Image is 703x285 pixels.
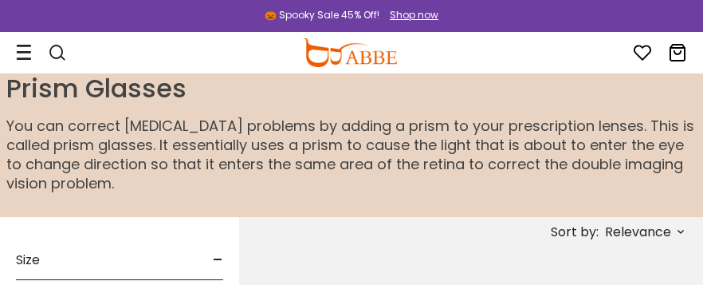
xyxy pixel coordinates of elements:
[6,73,697,104] h1: Prism Glasses
[303,38,397,67] img: abbeglasses.com
[265,8,379,22] div: 🎃 Spooky Sale 45% Off!
[605,218,671,247] span: Relevance
[390,8,438,22] div: Shop now
[6,117,697,193] p: You can correct [MEDICAL_DATA] problems by adding a prism to your prescription lenses. This is ca...
[551,223,599,241] span: Sort by:
[213,241,223,279] span: -
[382,8,438,22] a: Shop now
[16,241,40,279] span: Size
